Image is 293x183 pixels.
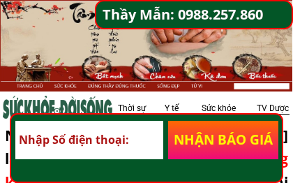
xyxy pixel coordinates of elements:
input: Nhập Số điện thoại: [15,121,163,159]
p: NHẬN BÁO GIÁ [168,121,278,159]
a: Thầy Mẫn: 0988.257.860 [103,3,285,26]
span: Nức tiếng gần xa bà [PERSON_NAME] là [5,126,288,169]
